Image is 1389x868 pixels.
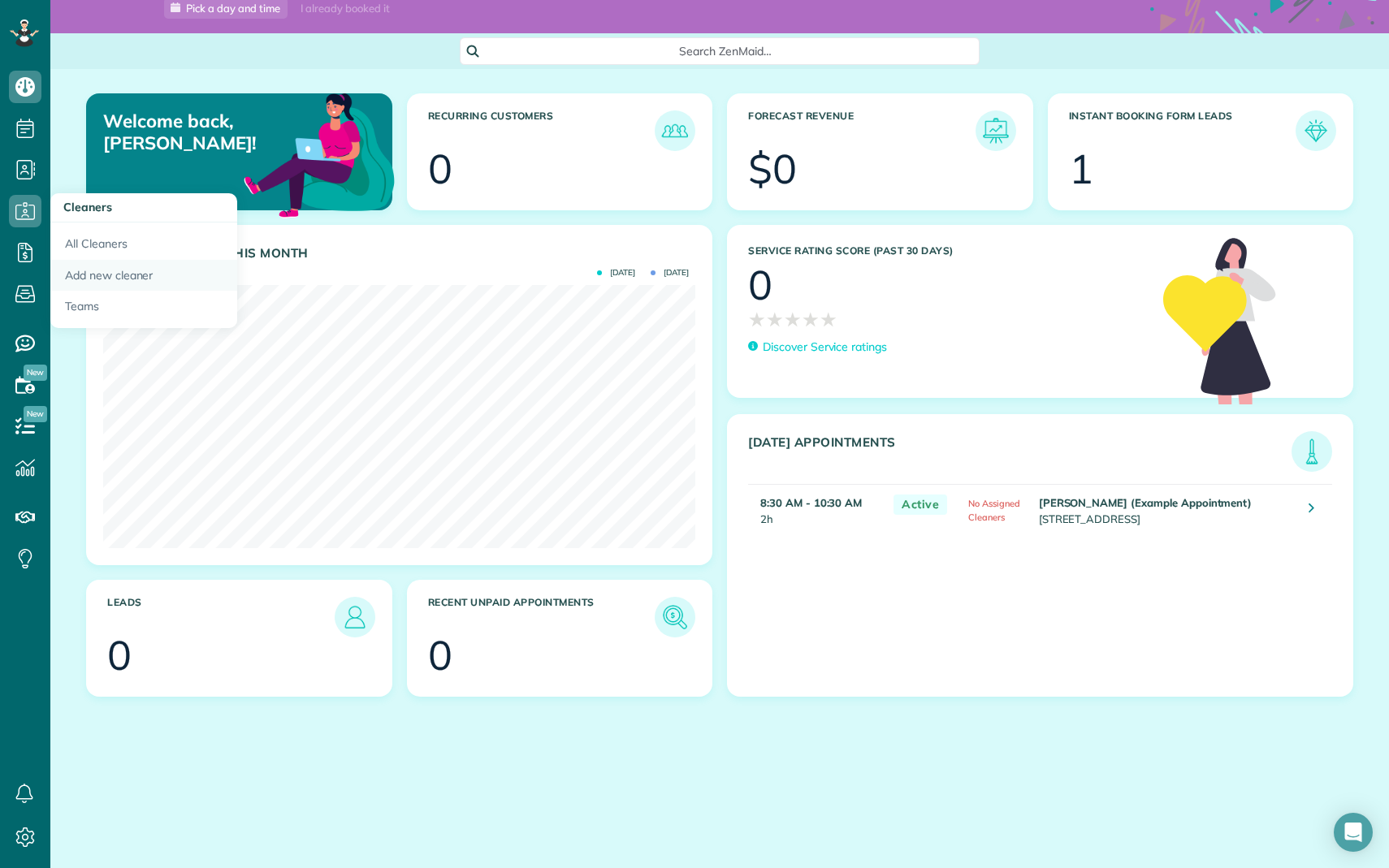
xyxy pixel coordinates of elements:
div: 1 [1069,149,1093,189]
span: ★ [748,305,766,334]
a: Add new cleaner [50,260,237,291]
span: New [24,365,47,381]
p: Welcome back, [PERSON_NAME]! [103,110,293,153]
div: 0 [428,149,452,189]
h3: Instant Booking Form Leads [1069,110,1296,151]
span: Cleaners [63,200,112,214]
a: Discover Service ratings [748,339,887,356]
span: ★ [766,305,784,334]
h3: Forecast Revenue [748,110,976,151]
img: dashboard_welcome-42a62b7d889689a78055ac9021e634bf52bae3f8056760290aed330b23ab8690.png [240,75,398,232]
p: Discover Service ratings [763,339,887,356]
h3: Leads [107,597,335,637]
td: 2h [748,485,885,535]
h3: Recurring Customers [428,110,656,151]
a: Teams [50,291,237,328]
img: icon_forecast_revenue-8c13a41c7ed35a8dcfafea3cbb826a0462acb37728057bba2d056411b612bbbe.png [980,114,1012,147]
span: No Assigned Cleaners [968,498,1020,522]
span: ★ [784,305,802,334]
div: $0 [748,149,797,189]
span: Pick a day and time [186,2,280,15]
strong: 8:30 AM - 10:30 AM [760,496,862,509]
img: icon_leads-1bed01f49abd5b7fead27621c3d59655bb73ed531f8eeb49469d10e621d6b896.png [339,601,371,633]
span: [DATE] [651,269,689,277]
img: icon_recurring_customers-cf858462ba22bcd05b5a5880d41d6543d210077de5bb9ebc9590e49fd87d84ed.png [659,114,691,147]
span: ★ [820,305,837,334]
td: [STREET_ADDRESS] [1035,485,1297,535]
img: icon_unpaid_appointments-47b8ce3997adf2238b356f14209ab4cced10bd1f174958f3ca8f1d0dd7fffeee.png [659,601,691,633]
h3: Recent unpaid appointments [428,597,656,637]
div: 0 [428,635,452,676]
img: icon_todays_appointments-901f7ab196bb0bea1936b74009e4eb5ffbc2d2711fa7634e0d609ed5ef32b18b.png [1296,435,1328,468]
span: New [24,406,47,422]
strong: [PERSON_NAME] (Example Appointment) [1039,496,1253,509]
div: 0 [748,265,772,305]
span: ★ [802,305,820,334]
img: icon_form_leads-04211a6a04a5b2264e4ee56bc0799ec3eb69b7e499cbb523a139df1d13a81ae0.png [1300,114,1332,147]
h3: [DATE] Appointments [748,435,1292,472]
h3: Service Rating score (past 30 days) [748,245,1147,257]
h3: Actual Revenue this month [107,246,695,261]
div: 0 [107,635,132,676]
a: All Cleaners [50,222,237,260]
span: Active [894,494,947,515]
span: [DATE] [597,269,635,277]
div: Open Intercom Messenger [1334,813,1373,852]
